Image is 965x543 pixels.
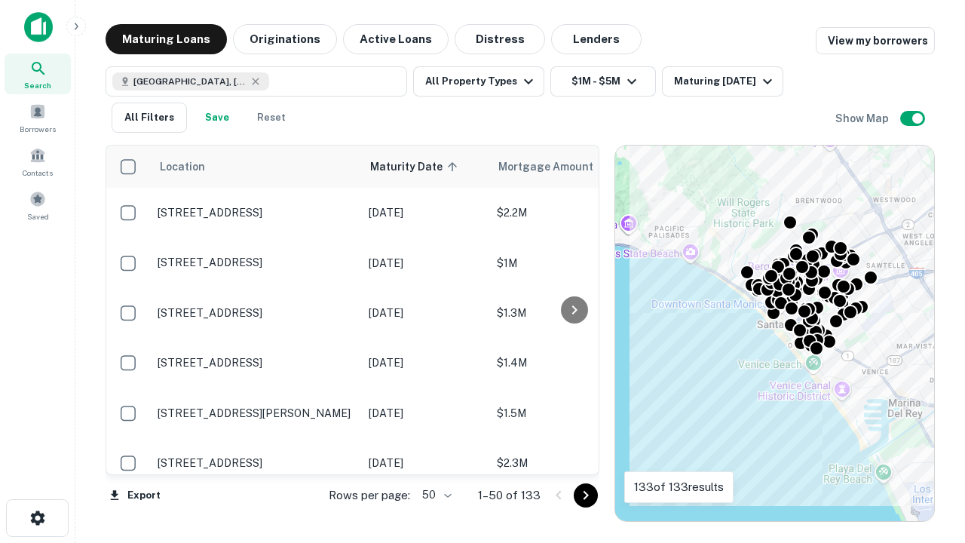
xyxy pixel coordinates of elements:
p: [STREET_ADDRESS][PERSON_NAME] [158,406,354,420]
a: Search [5,54,71,94]
button: Distress [455,24,545,54]
button: Maturing Loans [106,24,227,54]
p: [STREET_ADDRESS] [158,256,354,269]
button: Go to next page [574,483,598,508]
span: Borrowers [20,123,56,135]
a: Saved [5,185,71,225]
a: View my borrowers [816,27,935,54]
iframe: Chat Widget [890,422,965,495]
button: All Filters [112,103,187,133]
button: Save your search to get updates of matches that match your search criteria. [193,103,241,133]
span: [GEOGRAPHIC_DATA], [GEOGRAPHIC_DATA], [GEOGRAPHIC_DATA] [133,75,247,88]
div: 0 0 [615,146,934,521]
span: Mortgage Amount [498,158,613,176]
p: Rows per page: [329,486,410,505]
button: All Property Types [413,66,544,97]
span: Location [159,158,205,176]
p: [STREET_ADDRESS] [158,206,354,219]
h6: Show Map [835,110,891,127]
p: [DATE] [369,354,482,371]
th: Mortgage Amount [489,146,655,188]
p: 133 of 133 results [634,478,724,496]
span: Maturity Date [370,158,462,176]
p: $1M [497,255,648,271]
span: Search [24,79,51,91]
p: [STREET_ADDRESS] [158,456,354,470]
p: [STREET_ADDRESS] [158,356,354,370]
span: Saved [27,210,49,222]
button: Maturing [DATE] [662,66,783,97]
button: Reset [247,103,296,133]
p: $1.3M [497,305,648,321]
button: [GEOGRAPHIC_DATA], [GEOGRAPHIC_DATA], [GEOGRAPHIC_DATA] [106,66,407,97]
p: [DATE] [369,305,482,321]
div: 50 [416,484,454,506]
button: Originations [233,24,337,54]
p: [DATE] [369,255,482,271]
button: Lenders [551,24,642,54]
a: Contacts [5,141,71,182]
p: $2.3M [497,455,648,471]
a: Borrowers [5,97,71,138]
p: [DATE] [369,455,482,471]
p: $1.4M [497,354,648,371]
p: $2.2M [497,204,648,221]
button: Export [106,484,164,507]
img: capitalize-icon.png [24,12,53,42]
p: 1–50 of 133 [478,486,541,505]
p: $1.5M [497,405,648,422]
p: [DATE] [369,405,482,422]
p: [DATE] [369,204,482,221]
button: $1M - $5M [550,66,656,97]
button: Active Loans [343,24,449,54]
th: Location [150,146,361,188]
span: Contacts [23,167,53,179]
div: Maturing [DATE] [674,72,777,90]
p: [STREET_ADDRESS] [158,306,354,320]
th: Maturity Date [361,146,489,188]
